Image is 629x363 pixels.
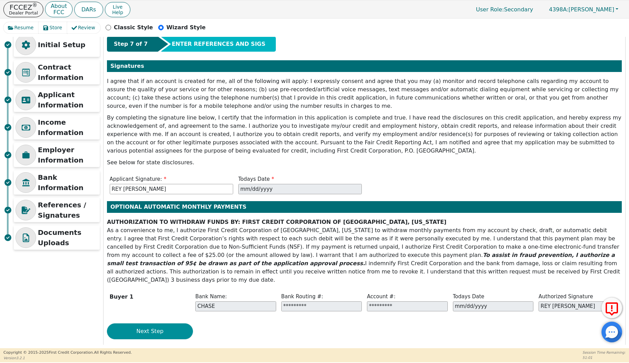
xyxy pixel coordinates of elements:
[476,6,504,13] span: User Role :
[38,145,98,165] p: Employer Information
[14,226,100,250] div: Documents Uploads
[14,143,100,167] div: Employer Information
[39,22,67,33] button: Store
[74,2,103,18] button: DARs
[3,22,39,33] button: Resume
[14,115,100,139] div: Income Information
[107,158,622,167] p: See below for state disclosures.
[453,293,485,300] span: Todays Date
[110,176,166,182] span: Applicant Signature:
[469,3,540,16] a: User Role:Secondary
[166,23,206,32] p: Wizard Style
[114,23,153,32] p: Classic Style
[14,33,100,57] div: Initial Setup
[172,40,265,48] span: ENTER REFERENCES AND SIGS
[112,10,123,15] span: Help
[107,77,622,110] p: I agree that if an account is created for me, all of the following will apply: I expressly consen...
[94,350,132,355] span: All Rights Reserved.
[195,293,227,300] span: Bank Name:
[110,62,618,70] p: Signatures
[539,293,593,300] span: Authorized Signature
[110,203,618,211] p: OPTIONAL AUTOMATIC MONTHLY PAYMENTS
[105,2,130,17] button: LiveHelp
[14,60,100,84] div: Contract Information
[107,219,446,225] strong: AUTHORIZATION TO WITHDRAW FUNDS BY: FIRST CREDIT CORPORATION OF [GEOGRAPHIC_DATA], [US_STATE]
[14,170,100,195] div: Bank Information
[38,172,98,193] p: Bank Information
[3,350,132,356] p: Copyright © 2015- 2025 First Credit Corporation.
[110,293,133,301] p: Buyer 1
[14,88,100,112] div: Applicant Information
[38,200,98,220] p: References / Signatures
[14,198,100,222] div: References / Signatures
[78,24,95,31] span: Review
[9,11,38,15] p: Dealer Portal
[549,6,568,13] span: 4398A:
[45,1,72,18] button: AboutFCC
[281,293,323,300] span: Bank Routing #:
[38,90,98,110] p: Applicant Information
[107,219,620,283] span: As a convenience to me, I authorize First Credit Corporation of [GEOGRAPHIC_DATA], [US_STATE] to ...
[367,293,395,300] span: Account #:
[38,117,98,138] p: Income Information
[38,62,98,83] p: Contract Information
[67,22,100,33] button: Review
[583,350,626,355] p: Session Time Remaining:
[51,10,67,15] p: FCC
[601,298,622,318] button: Report Error to FCC
[549,6,614,13] span: [PERSON_NAME]
[3,2,43,17] button: FCCEZ®Dealer Portal
[9,4,38,11] p: FCCEZ
[469,3,540,16] p: Secondary
[114,40,148,48] span: Step 7 of 7
[238,176,274,182] span: Todays Date
[112,4,123,10] span: Live
[110,184,233,194] input: first last
[107,114,622,155] p: By completing the signature line below, I certify that the information in this application is com...
[32,2,37,8] sup: ®
[50,24,62,31] span: Store
[107,323,193,339] button: Next Step
[14,24,34,31] span: Resume
[542,4,626,15] button: 4398A:[PERSON_NAME]
[51,3,67,9] p: About
[38,227,98,248] p: Documents Uploads
[583,355,626,360] p: 51:01
[38,40,98,50] p: Initial Setup
[3,355,132,361] p: Version 3.2.1
[107,252,615,267] i: To assist in fraud prevention, I authorize a small test transaction of 95¢ be drawn as part of th...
